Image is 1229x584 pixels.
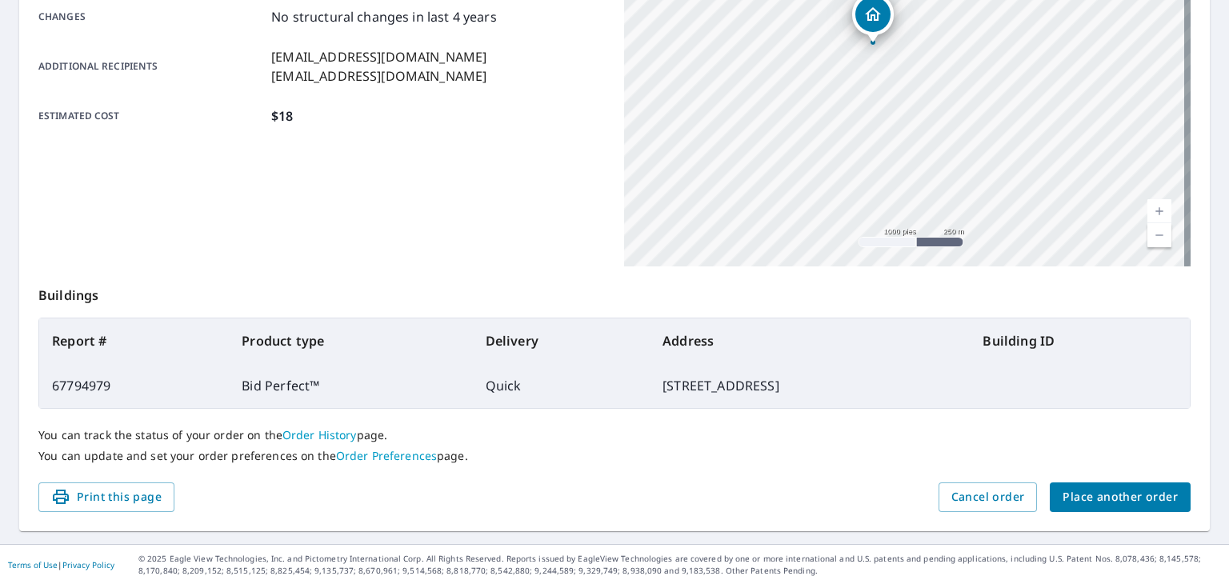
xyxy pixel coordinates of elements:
td: Quick [473,363,651,408]
p: Changes [38,7,265,26]
a: Nivel actual 15, ampliar [1147,199,1171,223]
p: [EMAIL_ADDRESS][DOMAIN_NAME] [271,47,486,66]
th: Product type [229,318,472,363]
p: Estimated cost [38,106,265,126]
p: | [8,560,114,570]
p: No structural changes in last 4 years [271,7,497,26]
p: Buildings [38,266,1191,318]
span: Place another order [1063,487,1178,507]
th: Report # [39,318,229,363]
span: Cancel order [951,487,1025,507]
a: Order Preferences [336,448,437,463]
td: 67794979 [39,363,229,408]
p: $18 [271,106,293,126]
button: Place another order [1050,482,1191,512]
td: Bid Perfect™ [229,363,472,408]
span: Print this page [51,487,162,507]
th: Delivery [473,318,651,363]
p: [EMAIL_ADDRESS][DOMAIN_NAME] [271,66,486,86]
a: Terms of Use [8,559,58,570]
a: Privacy Policy [62,559,114,570]
td: [STREET_ADDRESS] [650,363,970,408]
th: Address [650,318,970,363]
a: Nivel actual 15, alejar [1147,223,1171,247]
p: © 2025 Eagle View Technologies, Inc. and Pictometry International Corp. All Rights Reserved. Repo... [138,553,1221,577]
p: You can track the status of your order on the page. [38,428,1191,442]
a: Order History [282,427,357,442]
button: Print this page [38,482,174,512]
th: Building ID [970,318,1190,363]
p: You can update and set your order preferences on the page. [38,449,1191,463]
button: Cancel order [939,482,1038,512]
p: Additional recipients [38,47,265,86]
